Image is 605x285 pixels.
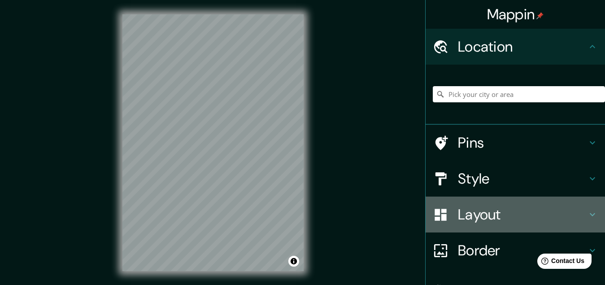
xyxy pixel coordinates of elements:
[536,12,544,19] img: pin-icon.png
[426,197,605,232] div: Layout
[525,250,595,275] iframe: Help widget launcher
[458,134,587,152] h4: Pins
[458,170,587,188] h4: Style
[458,241,587,259] h4: Border
[426,29,605,65] div: Location
[122,14,304,271] canvas: Map
[433,86,605,102] input: Pick your city or area
[458,38,587,56] h4: Location
[487,5,544,23] h4: Mappin
[288,256,299,267] button: Toggle attribution
[426,161,605,197] div: Style
[426,125,605,161] div: Pins
[458,206,587,224] h4: Layout
[426,232,605,268] div: Border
